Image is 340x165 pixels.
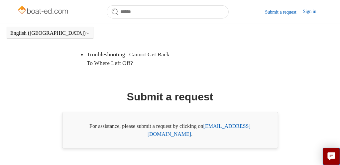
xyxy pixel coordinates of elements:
[107,5,229,19] input: Search
[323,148,340,165] button: Live chat
[265,9,303,16] a: Submit a request
[10,30,90,36] button: English ([GEOGRAPHIC_DATA])
[17,4,70,17] img: Boat-Ed Help Center home page
[303,8,323,16] a: Sign in
[127,89,213,105] h1: Submit a request
[62,112,278,148] div: For assistance, please submit a request by clicking on .
[87,45,177,73] a: Troubleshooting | Cannot Get Back To Where Left Off?
[148,123,251,137] a: [EMAIL_ADDRESS][DOMAIN_NAME]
